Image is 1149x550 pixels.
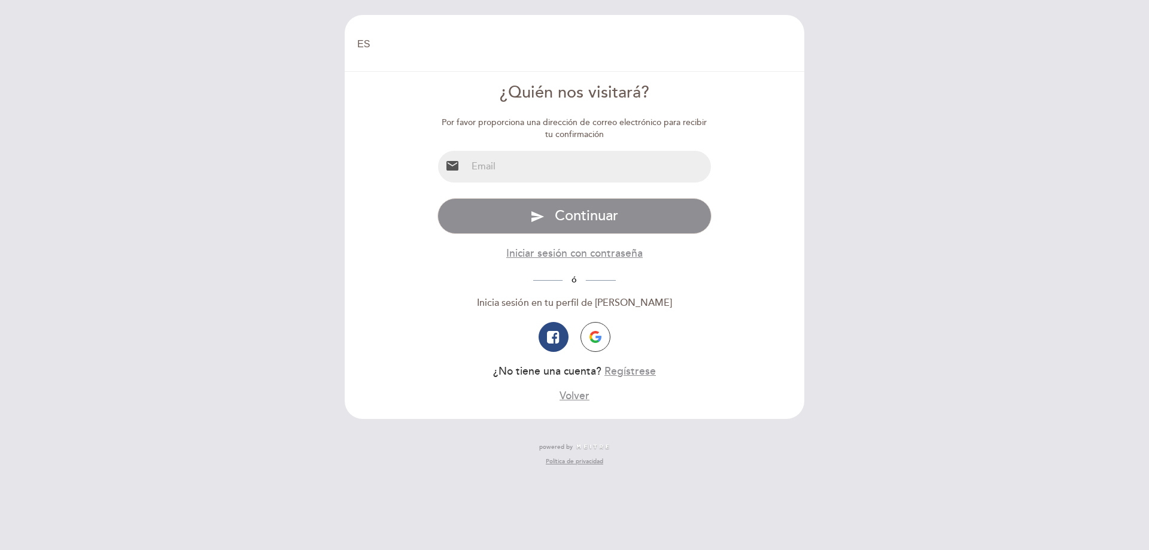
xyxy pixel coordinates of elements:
[560,388,589,403] button: Volver
[437,198,712,234] button: send Continuar
[437,81,712,105] div: ¿Quién nos visitará?
[546,457,603,466] a: Política de privacidad
[589,331,601,343] img: icon-google.png
[530,209,545,224] i: send
[437,296,712,310] div: Inicia sesión en tu perfil de [PERSON_NAME]
[563,275,586,285] span: ó
[539,443,610,451] a: powered by
[539,443,573,451] span: powered by
[437,117,712,141] div: Por favor proporciona una dirección de correo electrónico para recibir tu confirmación
[555,207,618,224] span: Continuar
[493,365,601,378] span: ¿No tiene una cuenta?
[576,444,610,450] img: MEITRE
[604,364,656,379] button: Regístrese
[506,246,643,261] button: Iniciar sesión con contraseña
[467,151,712,183] input: Email
[445,159,460,173] i: email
